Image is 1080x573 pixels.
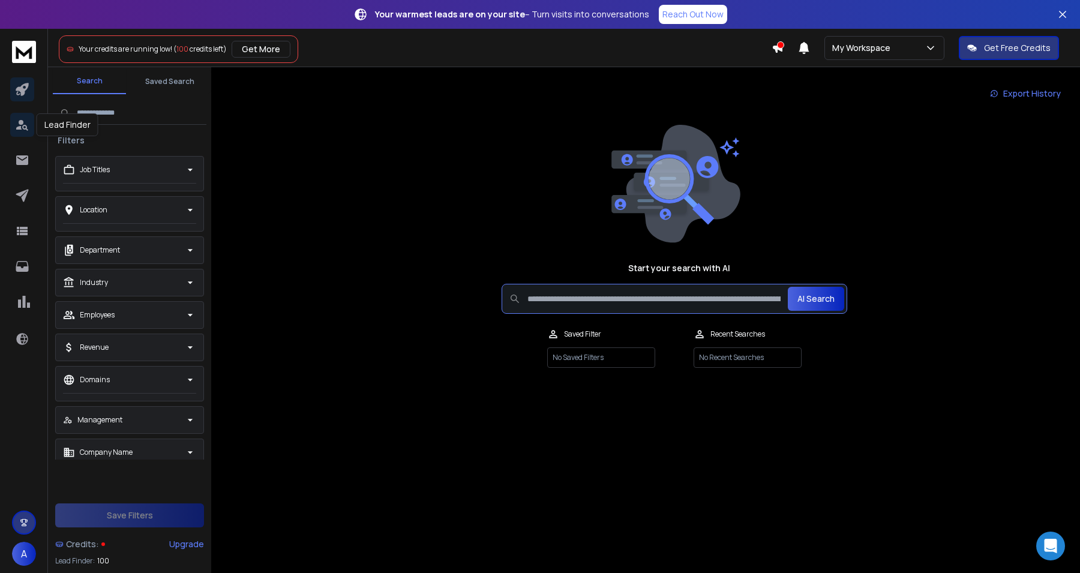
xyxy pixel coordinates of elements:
[788,287,844,311] button: AI Search
[547,347,655,368] p: No Saved Filters
[564,329,601,339] p: Saved Filter
[710,329,765,339] p: Recent Searches
[628,262,730,274] h1: Start your search with AI
[133,70,206,94] button: Saved Search
[608,125,740,243] img: image
[80,310,115,320] p: Employees
[959,36,1059,60] button: Get Free Credits
[80,448,133,457] p: Company Name
[80,278,108,287] p: Industry
[232,41,290,58] button: Get More
[980,82,1070,106] a: Export History
[12,41,36,63] img: logo
[97,556,109,566] span: 100
[173,44,227,54] span: ( credits left)
[77,415,122,425] p: Management
[694,347,802,368] p: No Recent Searches
[80,343,109,352] p: Revenue
[984,42,1051,54] p: Get Free Credits
[80,375,110,385] p: Domains
[662,8,724,20] p: Reach Out Now
[1036,532,1065,560] div: Open Intercom Messenger
[375,8,525,20] strong: Your warmest leads are on your site
[66,538,99,550] span: Credits:
[79,44,172,54] span: Your credits are running low!
[55,556,95,566] p: Lead Finder:
[80,205,107,215] p: Location
[375,8,649,20] p: – Turn visits into conversations
[37,113,98,136] div: Lead Finder
[12,542,36,566] button: A
[80,245,120,255] p: Department
[832,42,895,54] p: My Workspace
[176,44,188,54] span: 100
[53,69,126,94] button: Search
[169,538,204,550] div: Upgrade
[53,134,89,146] h3: Filters
[659,5,727,24] a: Reach Out Now
[55,532,204,556] a: Credits:Upgrade
[80,165,110,175] p: Job Titles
